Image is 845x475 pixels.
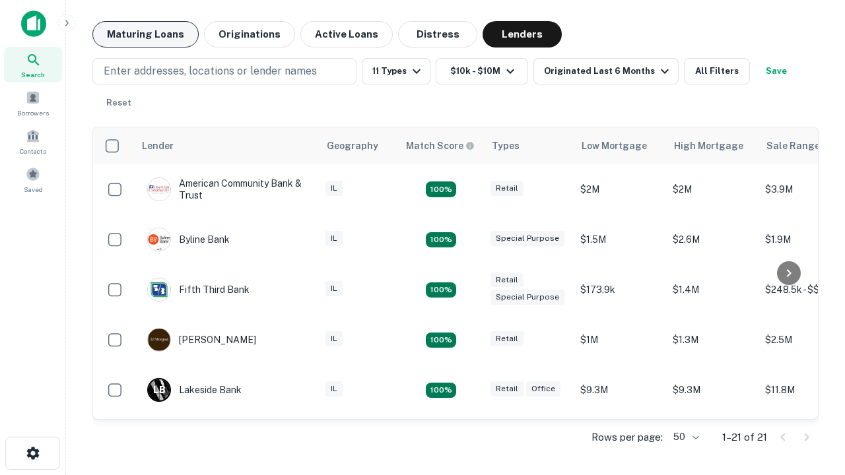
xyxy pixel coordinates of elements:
td: $1.3M [666,315,759,365]
button: All Filters [684,58,750,84]
div: Matching Properties: 2, hasApolloMatch: undefined [426,332,456,348]
td: $1M [574,315,666,365]
a: Contacts [4,123,62,159]
th: Types [484,127,574,164]
button: Save your search to get updates of matches that match your search criteria. [755,58,797,84]
button: Enter addresses, locations or lender names [92,58,356,84]
h6: Match Score [406,139,472,153]
button: Originated Last 6 Months [533,58,679,84]
td: $173.9k [574,265,666,315]
span: Borrowers [17,108,49,118]
div: Originated Last 6 Months [544,63,673,79]
td: $2.6M [666,214,759,265]
span: Search [21,69,45,80]
a: Borrowers [4,85,62,121]
img: picture [148,228,170,251]
div: High Mortgage [674,138,743,154]
button: Active Loans [300,21,393,47]
td: $9.3M [666,365,759,415]
td: $2.7M [574,415,666,465]
a: Saved [4,162,62,197]
td: $1.4M [666,265,759,315]
th: Low Mortgage [574,127,666,164]
div: Matching Properties: 3, hasApolloMatch: undefined [426,383,456,398]
p: L B [153,383,165,397]
p: Enter addresses, locations or lender names [104,63,317,79]
div: Lakeside Bank [147,378,242,402]
a: Search [4,47,62,82]
img: picture [148,329,170,351]
div: Byline Bank [147,228,230,251]
button: Maturing Loans [92,21,199,47]
button: $10k - $10M [436,58,528,84]
div: IL [325,381,343,396]
p: 1–21 of 21 [722,429,767,445]
div: Retail [490,181,524,196]
button: Lenders [483,21,562,47]
td: $2M [666,164,759,214]
p: Rows per page: [591,429,663,445]
div: Types [492,138,520,154]
span: Saved [24,184,43,195]
img: capitalize-icon.png [21,11,46,37]
div: Matching Properties: 2, hasApolloMatch: undefined [426,181,456,197]
div: Lender [142,138,174,154]
th: Capitalize uses an advanced AI algorithm to match your search with the best lender. The match sco... [398,127,484,164]
div: Sale Range [766,138,820,154]
button: Distress [398,21,477,47]
td: $2M [574,164,666,214]
div: 50 [668,427,701,447]
div: Special Purpose [490,231,564,246]
img: picture [148,178,170,201]
div: Geography [327,138,378,154]
div: Retail [490,331,524,346]
div: Fifth Third Bank [147,278,250,301]
div: Special Purpose [490,290,564,305]
td: $7M [666,415,759,465]
button: Originations [204,21,295,47]
button: Reset [98,90,140,116]
td: $1.5M [574,214,666,265]
div: American Community Bank & Trust [147,177,306,201]
iframe: Chat Widget [779,327,845,391]
div: Capitalize uses an advanced AI algorithm to match your search with the best lender. The match sco... [406,139,475,153]
div: Matching Properties: 2, hasApolloMatch: undefined [426,282,456,298]
div: Office [526,381,560,396]
div: IL [325,231,343,246]
div: Matching Properties: 3, hasApolloMatch: undefined [426,232,456,248]
span: Contacts [20,146,46,156]
div: Retail [490,272,524,288]
div: IL [325,331,343,346]
div: [PERSON_NAME] [147,328,256,352]
td: $9.3M [574,365,666,415]
button: 11 Types [362,58,430,84]
th: Geography [319,127,398,164]
div: IL [325,181,343,196]
img: picture [148,278,170,301]
div: IL [325,281,343,296]
div: Low Mortgage [582,138,647,154]
div: Retail [490,381,524,396]
th: Lender [134,127,319,164]
th: High Mortgage [666,127,759,164]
